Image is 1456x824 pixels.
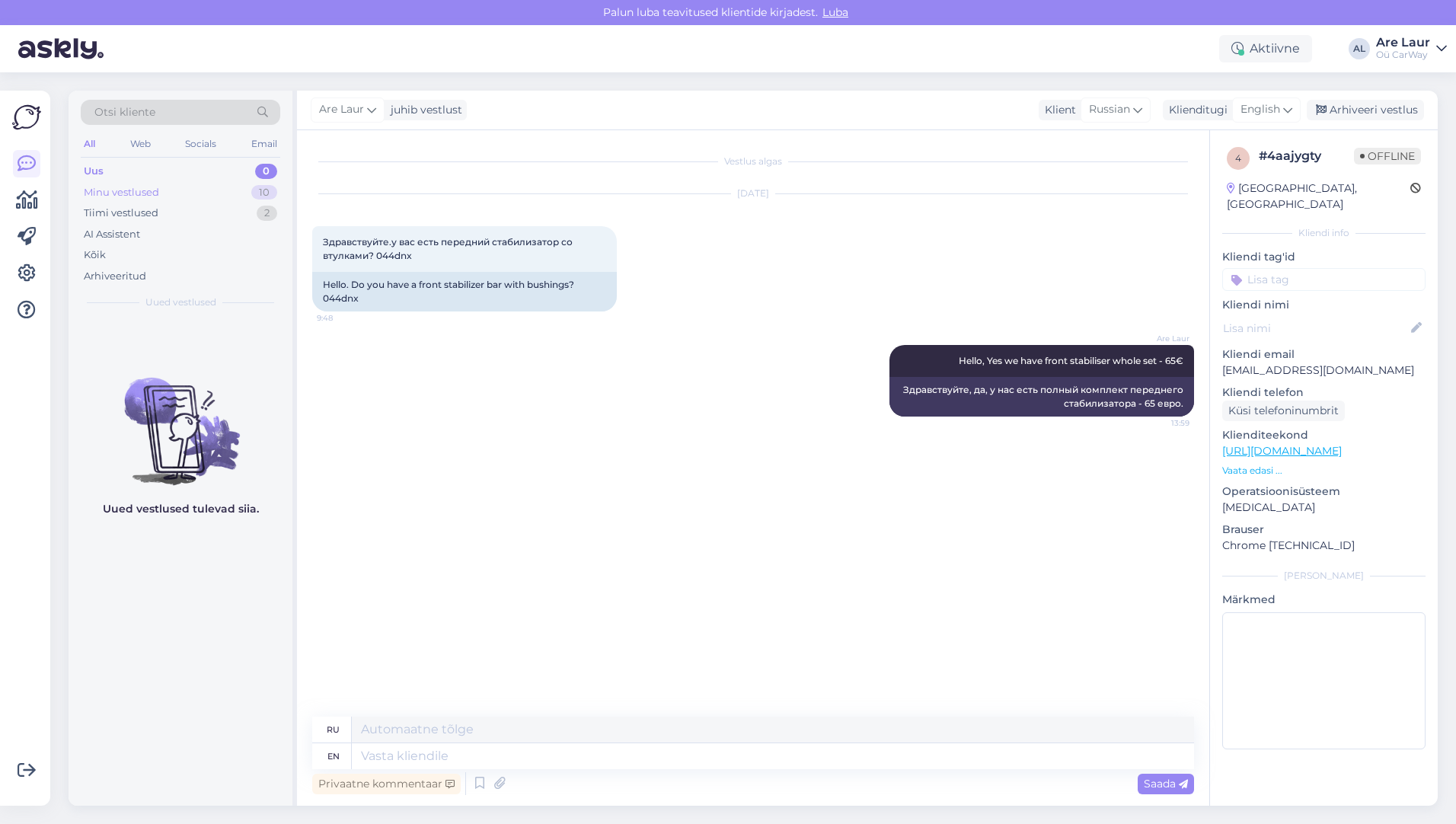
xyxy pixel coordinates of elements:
span: 13:59 [1132,417,1189,429]
div: Socials [182,134,219,154]
p: Vaata edasi ... [1222,464,1426,477]
div: Oü CarWay [1376,49,1430,61]
div: All [81,134,98,154]
input: Lisa nimi [1223,320,1408,337]
div: Vestlus algas [312,155,1194,168]
div: AL [1349,38,1370,59]
p: Brauser [1222,522,1426,538]
span: Hello, Yes we have front stabiliser whole set - 65€ [959,355,1183,366]
p: Uued vestlused tulevad siia. [103,501,259,517]
div: juhib vestlust [385,102,462,118]
p: Märkmed [1222,592,1426,608]
div: Aktiivne [1219,35,1312,62]
div: Arhiveeri vestlus [1307,100,1424,120]
div: [DATE] [312,187,1194,200]
div: Web [127,134,154,154]
img: Askly Logo [12,103,41,132]
span: Saada [1144,777,1188,790]
div: [PERSON_NAME] [1222,569,1426,583]
div: Minu vestlused [84,185,159,200]
div: Email [248,134,280,154]
p: Chrome [TECHNICAL_ID] [1222,538,1426,554]
span: Uued vestlused [145,295,216,309]
div: 10 [251,185,277,200]
div: ru [327,717,340,743]
span: Are Laur [319,101,364,118]
span: Otsi kliente [94,104,155,120]
div: [GEOGRAPHIC_DATA], [GEOGRAPHIC_DATA] [1227,180,1410,212]
p: Kliendi tag'id [1222,249,1426,265]
input: Lisa tag [1222,268,1426,291]
div: Klient [1039,102,1076,118]
div: Kõik [84,248,106,263]
a: Are LaurOü CarWay [1376,37,1447,61]
span: 9:48 [317,312,374,324]
span: English [1240,101,1280,118]
p: Kliendi nimi [1222,297,1426,313]
div: Arhiveeritud [84,269,146,284]
p: Kliendi email [1222,347,1426,362]
img: No chats [69,350,292,487]
p: Kliendi telefon [1222,385,1426,401]
p: [EMAIL_ADDRESS][DOMAIN_NAME] [1222,362,1426,378]
div: 0 [255,164,277,179]
span: 4 [1235,152,1241,164]
div: 2 [257,206,277,221]
div: Hello. Do you have a front stabilizer bar with bushings? 044dnx [312,272,617,311]
div: AI Assistent [84,227,140,242]
p: Operatsioonisüsteem [1222,484,1426,500]
p: [MEDICAL_DATA] [1222,500,1426,516]
span: Здравствуйте.у вас есть передний стабилизатор со втулками? 044dnx [323,236,575,261]
div: en [327,743,340,769]
span: Russian [1089,101,1130,118]
div: Kliendi info [1222,226,1426,240]
div: Uus [84,164,104,179]
p: Klienditeekond [1222,427,1426,443]
div: Здравствуйте, да, у нас есть полный комплект переднего стабилизатора - 65 евро. [889,377,1194,417]
a: [URL][DOMAIN_NAME] [1222,444,1342,458]
span: Luba [818,5,853,19]
span: Are Laur [1132,333,1189,344]
span: Offline [1354,148,1421,164]
div: Are Laur [1376,37,1430,49]
div: Küsi telefoninumbrit [1222,401,1345,421]
div: Tiimi vestlused [84,206,158,221]
div: Klienditugi [1163,102,1228,118]
div: Privaatne kommentaar [312,774,461,794]
div: # 4aajygty [1259,147,1354,165]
